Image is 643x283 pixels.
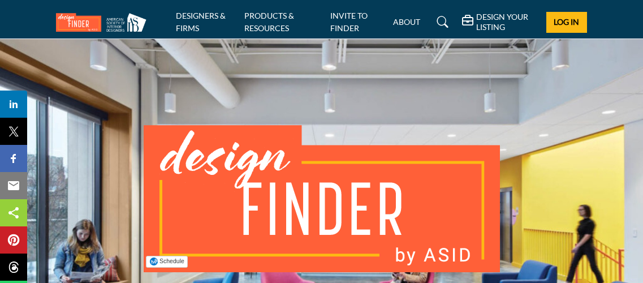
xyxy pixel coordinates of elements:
[159,258,184,264] span: Schedule
[244,11,294,33] a: PRODUCTS & RESOURCES
[554,17,579,27] span: Log In
[462,12,538,32] div: DESIGN YOUR LISTING
[146,256,188,268] button: Schedule
[476,12,538,32] h5: DESIGN YOUR LISTING
[546,12,587,33] button: Log In
[56,13,152,32] img: Site Logo
[176,11,226,33] a: DESIGNERS & FIRMS
[426,13,456,31] a: Search
[330,11,368,33] a: INVITE TO FINDER
[393,17,420,27] a: ABOUT
[144,125,500,272] img: image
